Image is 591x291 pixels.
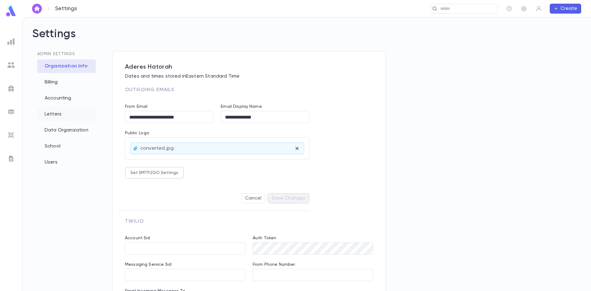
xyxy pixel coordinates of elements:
img: imports_grey.530a8a0e642e233f2baf0ef88e8c9fcb.svg [7,131,15,139]
div: Data Organization [37,123,96,137]
div: School [37,139,96,153]
div: Organization Info [37,59,96,73]
div: Billing [37,75,96,89]
div: Users [37,156,96,169]
div: Letters [37,107,96,121]
img: home_white.a664292cf8c1dea59945f0da9f25487c.svg [33,6,41,11]
img: reports_grey.c525e4749d1bce6a11f5fe2a8de1b229.svg [7,38,15,45]
img: batches_grey.339ca447c9d9533ef1741baa751efc33.svg [7,108,15,115]
span: Twilio [125,219,144,224]
p: Settings [55,5,77,12]
button: Set SMTP2GO Settings [125,167,184,179]
label: From Phone Number [253,262,295,267]
p: Public Logo [125,131,309,137]
button: Create [550,4,581,14]
label: Messaging Service Sid [125,262,171,267]
label: Email Display Name [221,104,262,109]
img: campaigns_grey.99e729a5f7ee94e3726e6486bddda8f1.svg [7,85,15,92]
div: Accounting [37,91,96,105]
span: Admin Settings [37,52,75,56]
img: letters_grey.7941b92b52307dd3b8a917253454ce1c.svg [7,155,15,162]
label: Account Sid [125,236,150,240]
p: Dates and times stored in Eastern Standard Time [125,73,373,79]
img: logo [5,5,17,17]
h2: Settings [32,27,581,51]
p: converted.jpg [140,145,174,152]
span: Outgoing Emails [125,87,174,92]
label: From Email [125,104,147,109]
img: students_grey.60c7aba0da46da39d6d829b817ac14fc.svg [7,61,15,69]
button: Cancel [241,193,265,203]
label: Auth Token [253,236,276,240]
span: Aderes Hatorah [125,63,373,71]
